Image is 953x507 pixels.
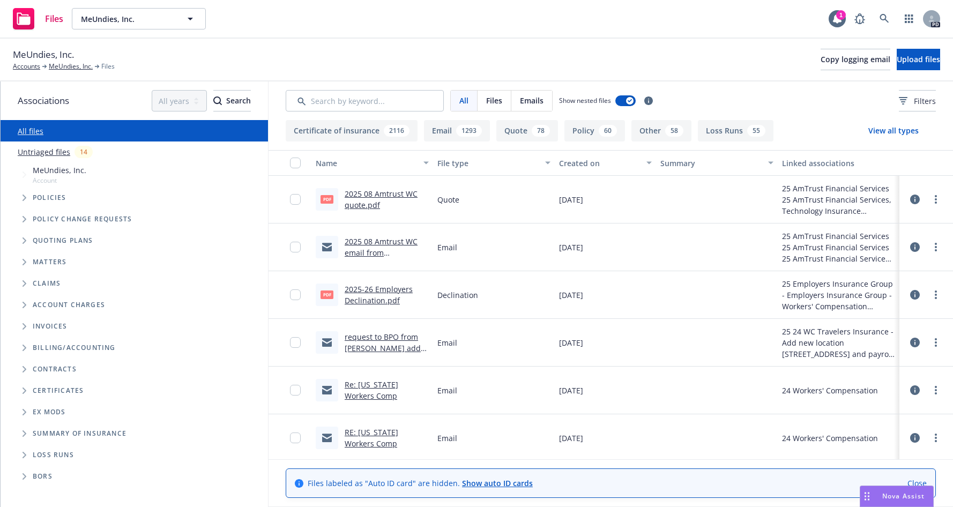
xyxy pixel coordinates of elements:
[33,176,86,185] span: Account
[656,150,778,176] button: Summary
[898,8,920,29] a: Switch app
[782,242,895,253] div: 25 AmTrust Financial Services
[559,242,583,253] span: [DATE]
[290,385,301,396] input: Toggle Row Selected
[286,90,444,111] input: Search by keyword...
[18,126,43,136] a: All files
[1,162,268,337] div: Tree Example
[782,278,895,312] div: 25 Employers Insurance Group - Employers Insurance Group - Workers' Compensation
[437,194,459,205] span: Quote
[33,237,93,244] span: Quoting plans
[33,216,132,222] span: Policy change requests
[290,337,301,348] input: Toggle Row Selected
[33,323,68,330] span: Invoices
[9,4,68,34] a: Files
[520,95,543,106] span: Emails
[33,473,53,480] span: BORs
[290,194,301,205] input: Toggle Row Selected
[782,230,895,242] div: 25 AmTrust Financial Services
[286,120,418,141] button: Certificate of insurance
[782,326,895,360] div: 25 24 WC Travelers Insurance - Add new location [STREET_ADDRESS] and payroll $290,000 for the sta...
[874,8,895,29] a: Search
[559,289,583,301] span: [DATE]
[782,385,878,396] div: 24 Workers' Compensation
[897,49,940,70] button: Upload files
[101,62,115,71] span: Files
[290,242,301,252] input: Toggle Row Selected
[384,125,410,137] div: 2116
[345,189,418,210] a: 2025 08 Amtrust WC quote.pdf
[559,96,611,105] span: Show nested files
[929,384,942,397] a: more
[345,236,418,269] a: 2025 08 Amtrust WC email from underwriter .msg
[1,337,268,487] div: Folder Tree Example
[929,288,942,301] a: more
[821,54,890,64] span: Copy logging email
[631,120,691,141] button: Other
[75,146,93,158] div: 14
[437,289,478,301] span: Declination
[433,150,555,176] button: File type
[33,195,66,201] span: Policies
[290,433,301,443] input: Toggle Row Selected
[49,62,93,71] a: MeUndies, Inc.
[860,486,934,507] button: Nova Assist
[345,427,398,449] a: RE: [US_STATE] Workers Comp
[882,491,925,501] span: Nova Assist
[345,332,421,376] a: request to BPO from [PERSON_NAME] add [US_STATE] location.msg
[929,193,942,206] a: more
[555,150,656,176] button: Created on
[899,95,936,107] span: Filters
[559,337,583,348] span: [DATE]
[849,8,870,29] a: Report a Bug
[290,158,301,168] input: Select all
[81,13,174,25] span: MeUndies, Inc.
[456,125,482,137] div: 1293
[747,125,765,137] div: 55
[345,379,398,401] a: Re: [US_STATE] Workers Comp
[33,280,61,287] span: Claims
[13,48,74,62] span: MeUndies, Inc.
[907,478,927,489] a: Close
[18,94,69,108] span: Associations
[13,62,40,71] a: Accounts
[462,478,533,488] a: Show auto ID cards
[782,183,895,194] div: 25 AmTrust Financial Services
[665,125,683,137] div: 58
[778,150,899,176] button: Linked associations
[33,165,86,176] span: MeUndies, Inc.
[437,158,539,169] div: File type
[897,54,940,64] span: Upload files
[321,195,333,203] span: pdf
[836,10,846,20] div: 1
[213,91,251,111] div: Search
[424,120,490,141] button: Email
[437,242,457,253] span: Email
[599,125,617,137] div: 60
[564,120,625,141] button: Policy
[914,95,936,107] span: Filters
[345,284,413,305] a: 2025-26 Employers Declination.pdf
[559,433,583,444] span: [DATE]
[33,259,66,265] span: Matters
[308,478,533,489] span: Files labeled as "Auto ID card" are hidden.
[33,452,74,458] span: Loss Runs
[311,150,433,176] button: Name
[45,14,63,23] span: Files
[929,241,942,253] a: more
[290,289,301,300] input: Toggle Row Selected
[532,125,550,137] div: 78
[321,290,333,299] span: pdf
[782,433,878,444] div: 24 Workers' Compensation
[782,253,895,264] div: 25 AmTrust Financial Services, Technology Insurance Company, Inc. - AmTrust Financial Services
[213,90,251,111] button: SearchSearch
[33,409,65,415] span: Ex Mods
[660,158,762,169] div: Summary
[899,90,936,111] button: Filters
[33,366,77,372] span: Contracts
[698,120,773,141] button: Loss Runs
[437,385,457,396] span: Email
[486,95,502,106] span: Files
[437,433,457,444] span: Email
[72,8,206,29] button: MeUndies, Inc.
